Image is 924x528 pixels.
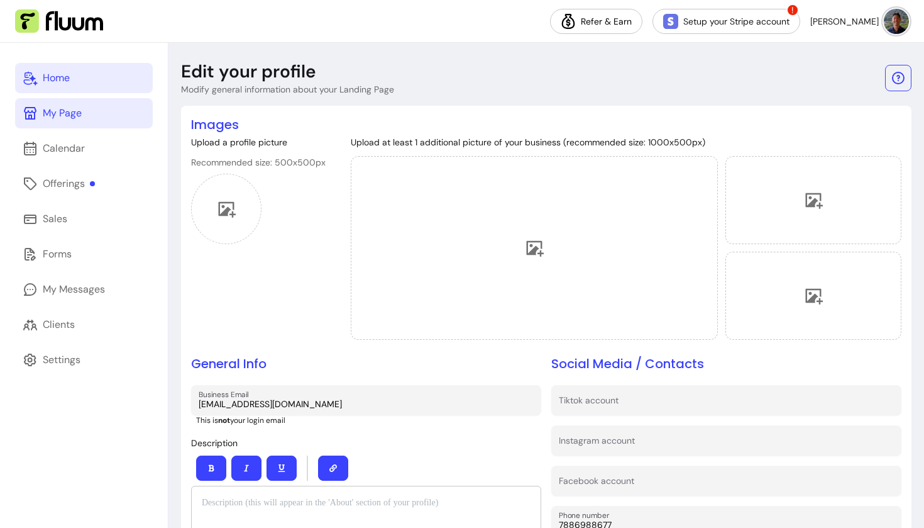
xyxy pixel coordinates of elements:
div: Forms [43,247,72,262]
div: Home [43,70,70,86]
a: Sales [15,204,153,234]
div: Offerings [43,176,95,191]
div: My Messages [43,282,105,297]
a: Settings [15,345,153,375]
p: Recommended size: 500x500px [191,156,326,169]
p: Modify general information about your Landing Page [181,83,394,96]
a: Refer & Earn [550,9,642,34]
input: Instagram account [559,438,894,451]
p: This is your login email [196,415,541,425]
a: Offerings [15,169,153,199]
img: Fluum Logo [15,9,103,33]
a: Calendar [15,133,153,164]
span: ! [786,4,799,16]
img: avatar [884,9,909,34]
div: Sales [43,211,67,227]
a: Setup your Stripe account [652,9,800,34]
div: My Page [43,106,82,121]
a: Home [15,63,153,93]
h2: Social Media / Contacts [551,355,901,373]
p: Edit your profile [181,60,316,83]
img: Stripe Icon [663,14,678,29]
a: Clients [15,310,153,340]
a: My Messages [15,274,153,305]
b: not [218,415,230,425]
p: Upload at least 1 additional picture of your business (recommended size: 1000x500px) [351,136,901,149]
div: Settings [43,352,80,368]
label: Phone number [559,510,613,520]
div: Calendar [43,141,85,156]
a: Forms [15,239,153,269]
p: Upload a profile picture [191,136,326,149]
a: My Page [15,98,153,128]
span: [PERSON_NAME] [810,15,879,28]
input: Facebook account [559,478,894,491]
label: Business Email [199,389,253,400]
div: Clients [43,317,75,332]
input: Tiktok account [559,398,894,410]
h2: Images [191,116,901,133]
h2: General Info [191,355,541,373]
button: avatar[PERSON_NAME] [810,9,909,34]
span: Description [191,437,238,449]
input: Business Email [199,398,534,410]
